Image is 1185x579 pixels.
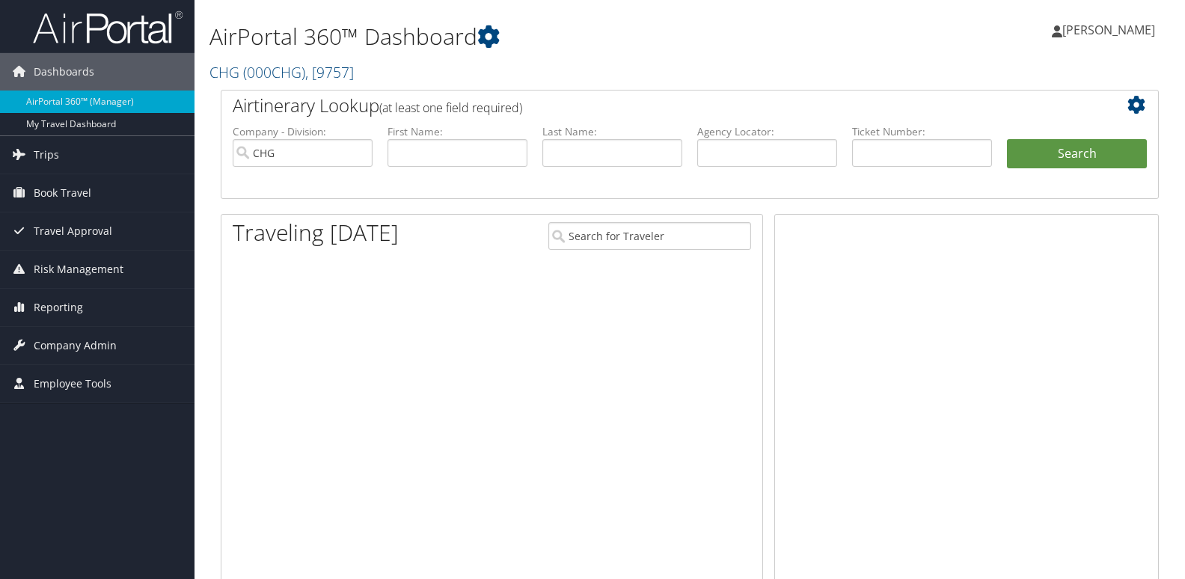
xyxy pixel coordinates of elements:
span: Travel Approval [34,212,112,250]
label: First Name: [388,124,527,139]
span: Book Travel [34,174,91,212]
label: Ticket Number: [852,124,992,139]
span: , [ 9757 ] [305,62,354,82]
span: Risk Management [34,251,123,288]
h1: AirPortal 360™ Dashboard [209,21,850,52]
label: Company - Division: [233,124,373,139]
span: Trips [34,136,59,174]
a: [PERSON_NAME] [1052,7,1170,52]
input: Search for Traveler [548,222,751,250]
span: Reporting [34,289,83,326]
label: Last Name: [542,124,682,139]
span: Dashboards [34,53,94,91]
label: Agency Locator: [697,124,837,139]
span: (at least one field required) [379,99,522,116]
a: CHG [209,62,354,82]
button: Search [1007,139,1147,169]
span: ( 000CHG ) [243,62,305,82]
span: [PERSON_NAME] [1062,22,1155,38]
img: airportal-logo.png [33,10,183,45]
h2: Airtinerary Lookup [233,93,1069,118]
span: Employee Tools [34,365,111,402]
h1: Traveling [DATE] [233,217,399,248]
span: Company Admin [34,327,117,364]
